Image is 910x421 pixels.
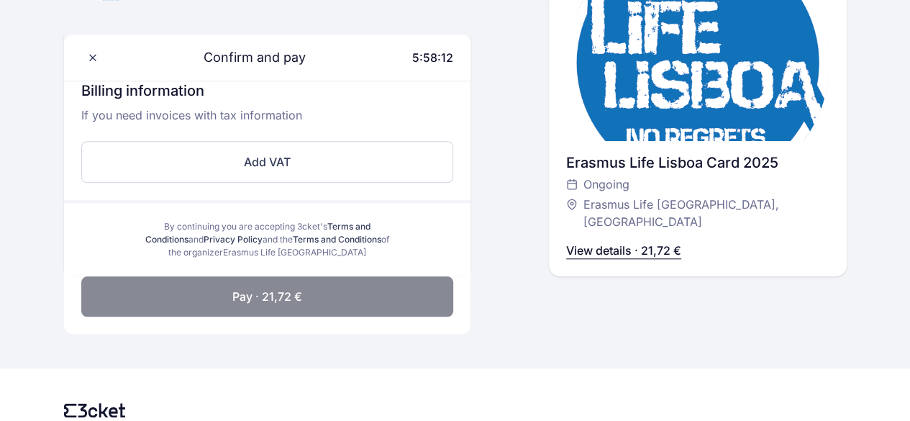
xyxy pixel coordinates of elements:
[223,247,366,258] span: Erasmus Life [GEOGRAPHIC_DATA]
[81,141,454,183] button: Add VAT
[145,220,391,259] div: By continuing you are accepting 3cket's and and the of the organizer
[583,176,629,193] span: Ongoing
[186,47,306,68] span: Confirm and pay
[566,153,829,173] div: Erasmus Life Lisboa Card 2025
[232,288,302,305] span: Pay · 21,72 €
[293,234,381,245] a: Terms and Conditions
[81,276,454,317] button: Pay · 21,72 €
[412,50,453,65] span: 5:58:12
[204,234,263,245] a: Privacy Policy
[81,107,454,135] p: If you need invoices with tax information
[81,81,454,107] h3: Billing information
[566,242,681,259] p: View details · 21,72 €
[583,196,814,230] span: Erasmus Life [GEOGRAPHIC_DATA], [GEOGRAPHIC_DATA]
